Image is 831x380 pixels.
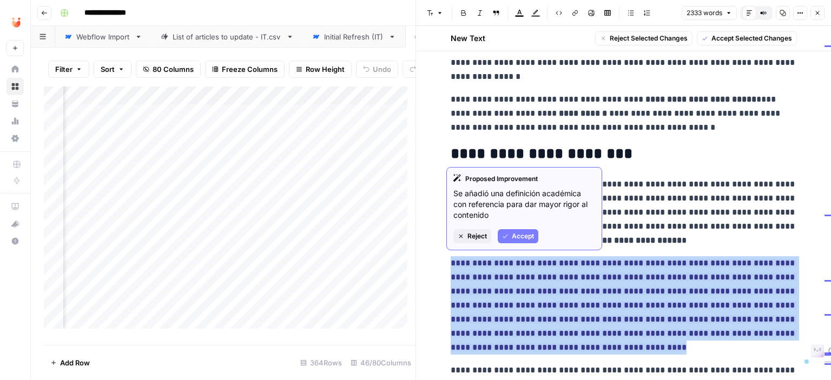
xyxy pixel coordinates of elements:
button: Undo [356,61,398,78]
a: List of articles to update - IT.csv [151,26,303,48]
a: Browse [6,78,24,95]
a: Refresh (ES) [405,26,490,48]
span: Accept Selected Changes [711,34,792,43]
div: 46/80 Columns [346,354,415,371]
span: Accept [512,231,534,241]
span: Filter [55,64,72,75]
img: Unobravo Logo [6,12,26,32]
button: Sort [94,61,131,78]
button: Freeze Columns [205,61,285,78]
div: List of articles to update - IT.csv [173,31,282,42]
button: 80 Columns [136,61,201,78]
span: Add Row [60,357,90,368]
button: Reject Selected Changes [595,31,692,45]
a: Home [6,61,24,78]
div: Webflow Import [76,31,130,42]
button: Add Row [44,354,96,371]
button: Reject [453,229,491,243]
a: Usage [6,112,24,130]
span: 2333 words [687,8,722,18]
button: What's new? [6,215,24,232]
div: Initial Refresh (IT) [324,31,384,42]
button: Filter [48,61,89,78]
span: Reject Selected Changes [610,34,688,43]
span: Sort [101,64,115,75]
div: What's new? [7,216,23,232]
span: Row Height [306,64,345,75]
a: AirOps Academy [6,198,24,215]
h2: New Text [451,33,485,44]
span: Reject [467,231,487,241]
button: 2333 words [682,6,737,20]
button: Accept Selected Changes [697,31,797,45]
a: Your Data [6,95,24,112]
button: Accept [498,229,538,243]
span: Freeze Columns [222,64,278,75]
button: Help + Support [6,232,24,250]
span: Undo [373,64,391,75]
span: 80 Columns [153,64,194,75]
div: 364 Rows [296,354,346,371]
button: Row Height [289,61,352,78]
p: Se añadió una definición académica con referencia para dar mayor rigor al contenido [453,188,595,221]
a: Webflow Import [55,26,151,48]
a: Initial Refresh (IT) [303,26,405,48]
div: Proposed Improvement [453,174,595,184]
button: Workspace: Unobravo [6,9,24,36]
a: Settings [6,130,24,147]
